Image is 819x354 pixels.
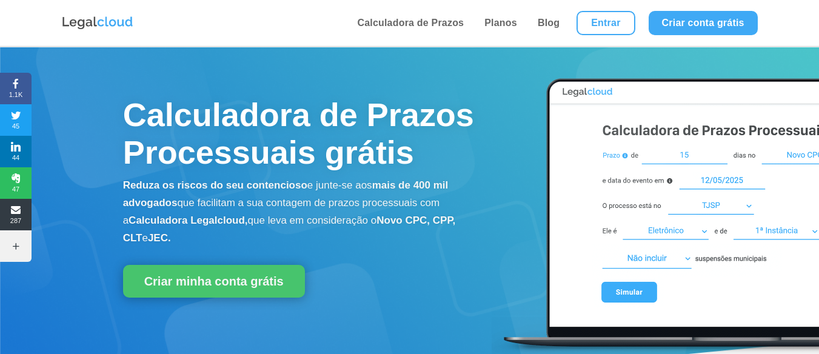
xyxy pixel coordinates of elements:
[61,15,134,31] img: Logo da Legalcloud
[123,265,305,298] a: Criar minha conta grátis
[148,232,171,244] b: JEC.
[123,96,474,170] span: Calculadora de Prazos Processuais grátis
[123,177,492,247] p: e junte-se aos que facilitam a sua contagem de prazos processuais com a que leva em consideração o e
[123,179,449,209] b: mais de 400 mil advogados
[123,179,307,191] b: Reduza os riscos do seu contencioso
[577,11,635,35] a: Entrar
[129,215,248,226] b: Calculadora Legalcloud,
[123,215,456,244] b: Novo CPC, CPP, CLT
[649,11,758,35] a: Criar conta grátis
